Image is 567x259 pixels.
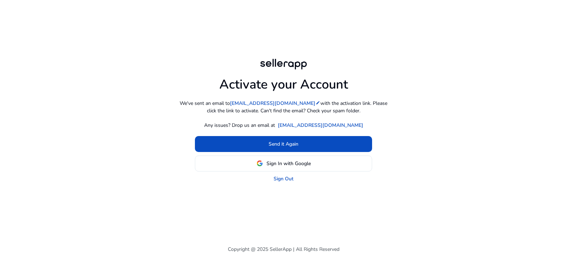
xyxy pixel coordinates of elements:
[274,175,293,182] a: Sign Out
[230,100,320,107] a: [EMAIL_ADDRESS][DOMAIN_NAME]
[219,71,348,92] h1: Activate your Account
[315,100,320,105] mat-icon: edit
[266,160,311,167] span: Sign In with Google
[204,122,275,129] p: Any issues? Drop us an email at
[195,136,372,152] button: Send it Again
[177,100,390,114] p: We've sent an email to with the activation link. Please click the link to activate. Can't find th...
[269,140,298,148] span: Send it Again
[278,122,363,129] a: [EMAIL_ADDRESS][DOMAIN_NAME]
[257,160,263,167] img: google-logo.svg
[195,156,372,171] button: Sign In with Google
